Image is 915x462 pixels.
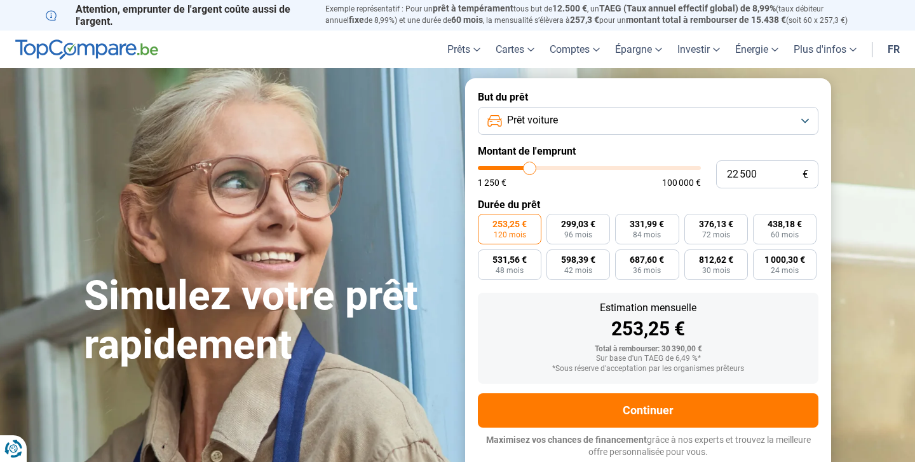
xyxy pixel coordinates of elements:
span: prêt à tempérament [433,3,513,13]
span: 812,62 € [699,255,733,264]
button: Continuer [478,393,818,428]
a: Prêts [440,31,488,68]
a: Cartes [488,31,542,68]
div: Sur base d'un TAEG de 6,49 %* [488,354,808,363]
a: Énergie [728,31,786,68]
span: Maximisez vos chances de financement [486,435,647,445]
span: 531,56 € [492,255,527,264]
p: Attention, emprunter de l'argent coûte aussi de l'argent. [46,3,310,27]
button: Prêt voiture [478,107,818,135]
div: Total à rembourser: 30 390,00 € [488,345,808,354]
span: 120 mois [494,231,526,239]
span: 84 mois [633,231,661,239]
span: 42 mois [564,267,592,274]
span: 257,3 € [570,15,599,25]
div: Estimation mensuelle [488,303,808,313]
span: fixe [349,15,364,25]
span: 1 250 € [478,178,506,187]
a: Comptes [542,31,607,68]
span: 331,99 € [630,220,664,228]
span: 60 mois [771,231,799,239]
span: 60 mois [451,15,483,25]
span: 30 mois [702,267,730,274]
span: Prêt voiture [507,113,558,127]
label: But du prêt [478,91,818,103]
span: 96 mois [564,231,592,239]
img: TopCompare [15,39,158,60]
span: € [803,169,808,180]
span: TAEG (Taux annuel effectif global) de 8,99% [599,3,776,13]
a: Investir [670,31,728,68]
label: Durée du prêt [478,199,818,211]
span: 72 mois [702,231,730,239]
span: 438,18 € [768,220,802,228]
a: Plus d'infos [786,31,864,68]
span: 687,60 € [630,255,664,264]
div: 253,25 € [488,319,808,339]
p: Exemple représentatif : Pour un tous but de , un (taux débiteur annuel de 8,99%) et une durée de ... [325,3,869,26]
span: 1 000,30 € [764,255,805,264]
span: 36 mois [633,267,661,274]
span: 299,03 € [561,220,595,228]
div: *Sous réserve d'acceptation par les organismes prêteurs [488,365,808,374]
span: 376,13 € [699,220,733,228]
span: 12.500 € [552,3,587,13]
span: 48 mois [496,267,524,274]
span: 24 mois [771,267,799,274]
span: 598,39 € [561,255,595,264]
h1: Simulez votre prêt rapidement [84,272,450,370]
a: Épargne [607,31,670,68]
span: 100 000 € [662,178,701,187]
span: montant total à rembourser de 15.438 € [626,15,786,25]
a: fr [880,31,907,68]
span: 253,25 € [492,220,527,228]
p: grâce à nos experts et trouvez la meilleure offre personnalisée pour vous. [478,434,818,459]
label: Montant de l'emprunt [478,145,818,157]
